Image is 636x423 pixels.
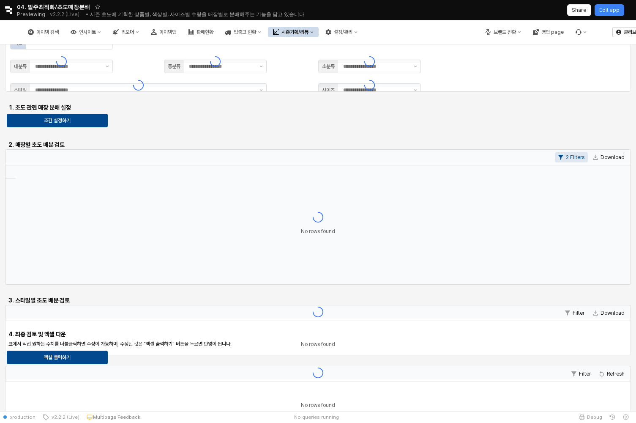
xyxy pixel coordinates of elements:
div: 중분류 [168,62,180,71]
span: 04. 발주최적화/초도매장분배 [17,3,90,11]
span: production [9,414,35,420]
button: 리오더 [108,27,144,37]
button: Releases and History [45,8,84,20]
button: Add app to favorites [93,3,102,11]
div: 입출고 현황 [234,29,256,35]
button: 브랜드 전환 [480,27,526,37]
button: Show suggestions [102,60,112,73]
button: Multipage Feedback [83,411,144,423]
button: v2.2.2 (Live) [39,411,83,423]
button: Edit app [595,4,624,16]
div: 브랜드 전환 [494,29,516,35]
div: 영업 page [541,29,564,35]
div: 아이템맵 [159,29,176,35]
div: 시즌 [14,38,22,47]
span: • [86,11,89,17]
span: Debug [587,414,602,420]
button: Help [619,411,633,423]
div: 사이즈 [322,86,335,94]
div: 소분류 [322,62,335,71]
button: Show suggestions [256,84,266,96]
button: 입출고 현황 [220,27,266,37]
button: Debug [575,411,606,423]
div: Menu item 6 [570,27,592,37]
button: 판매현황 [183,27,218,37]
button: Show suggestions [410,60,420,73]
button: Show suggestions [256,60,266,73]
p: Share [572,7,587,14]
button: 엑셀 출력하기 [7,351,108,364]
div: Previewing v2.2.2 (Live) [17,8,84,20]
button: 시즌기획/리뷰 [268,27,319,37]
button: 조건 설정하기 [7,114,108,127]
h6: 2. 매장별 초도 배분 검토 [8,141,158,148]
div: 설정/관리 [334,29,352,35]
span: No queries running [294,414,339,420]
span: v2.2.2 (Live) [49,414,79,420]
div: 인사이트 [79,29,96,35]
button: 아이템 검색 [23,27,64,37]
p: Edit app [599,7,620,14]
p: 표에서 직접 원하는 수치를 더블클릭하면 수정이 가능하며, 수정된 값은 "엑셀 출력하기" 버튼을 누르면 반영이 됩니다. [8,340,628,348]
span: 시즌 초도에 기획한 상품별, 색상별, 사이즈별 수량을 매장별로 분배해주는 기능을 담고 있습니다 [90,11,304,17]
div: 스타일 [14,86,27,94]
div: 아이템 검색 [36,29,59,35]
div: 시즌기획/리뷰 [281,29,308,35]
div: 판매현황 [197,29,213,35]
p: v2.2.2 (Live) [50,11,79,18]
p: Multipage Feedback [93,414,140,420]
button: 영업 page [528,27,569,37]
button: 인사이트 [66,27,106,37]
h6: 3. 스타일별 초도 배분 검토 [8,297,158,304]
div: 대분류 [14,62,27,71]
button: History [606,411,619,423]
div: No rows found [5,396,631,416]
div: No rows found [5,335,631,355]
p: 엑셀 출력하기 [44,354,71,361]
span: Previewing [17,10,45,19]
button: Show suggestions [102,36,112,49]
h6: 1. 초도 관련 매장 분배 설정 [8,104,158,111]
h6: 4. 최종 검토 및 엑셀 다운 [8,330,158,338]
p: 조건 설정하기 [44,117,71,124]
button: 아이템맵 [146,27,181,37]
div: 리오더 [121,29,134,35]
button: Show suggestions [410,84,420,96]
button: Share app [567,4,591,16]
button: 설정/관리 [320,27,363,37]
